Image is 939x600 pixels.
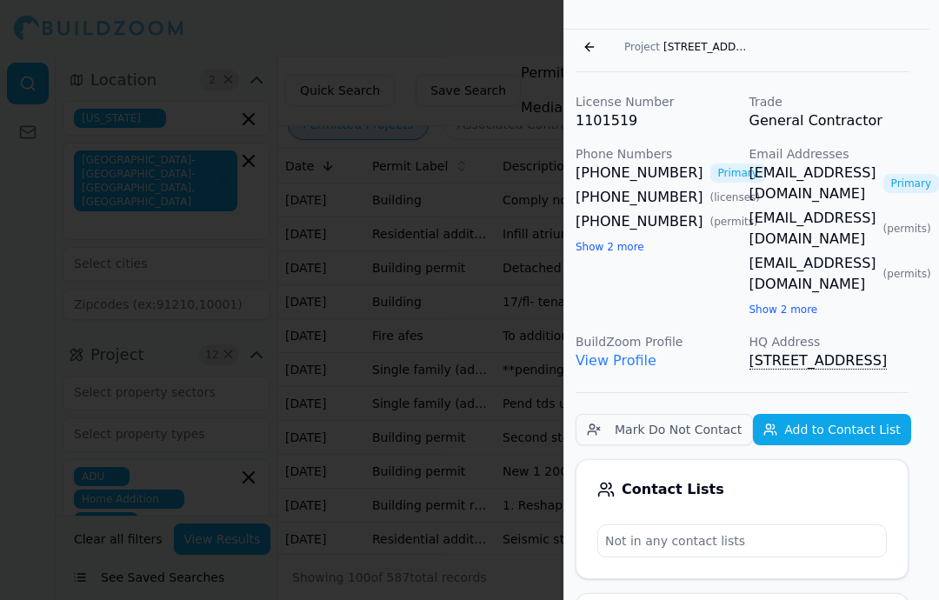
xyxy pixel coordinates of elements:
div: Contact Lists [597,481,887,498]
a: [PHONE_NUMBER] [576,187,703,208]
p: Not in any contact lists [598,525,886,557]
p: Phone Numbers [576,145,736,163]
p: Email Addresses [749,145,909,163]
span: ( permits ) [883,222,931,236]
a: [EMAIL_ADDRESS][DOMAIN_NAME] [749,253,876,295]
span: [STREET_ADDRESS][PERSON_NAME] [663,40,750,54]
span: Primary [883,174,939,193]
a: [PHONE_NUMBER] [576,211,703,232]
a: View Profile [576,352,656,369]
span: Project [624,40,660,54]
p: General Contractor [749,110,909,131]
p: Trade [749,93,909,110]
span: ( permits ) [710,215,758,229]
span: ( permits ) [883,267,931,281]
button: Mark Do Not Contact [576,414,753,445]
p: BuildZoom Profile [576,333,736,350]
a: [PHONE_NUMBER] [576,163,703,183]
span: ( licenses ) [710,190,761,204]
button: Add to Contact List [753,414,910,445]
p: 1101519 [576,110,736,131]
button: Show 2 more [576,240,644,254]
p: HQ Address [749,333,909,350]
a: [EMAIL_ADDRESS][DOMAIN_NAME] [749,163,876,204]
button: Project[STREET_ADDRESS][PERSON_NAME] [614,35,761,59]
a: [EMAIL_ADDRESS][DOMAIN_NAME] [749,208,876,250]
p: License Number [576,93,736,110]
span: Primary [710,163,766,183]
button: Show 2 more [749,303,818,317]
